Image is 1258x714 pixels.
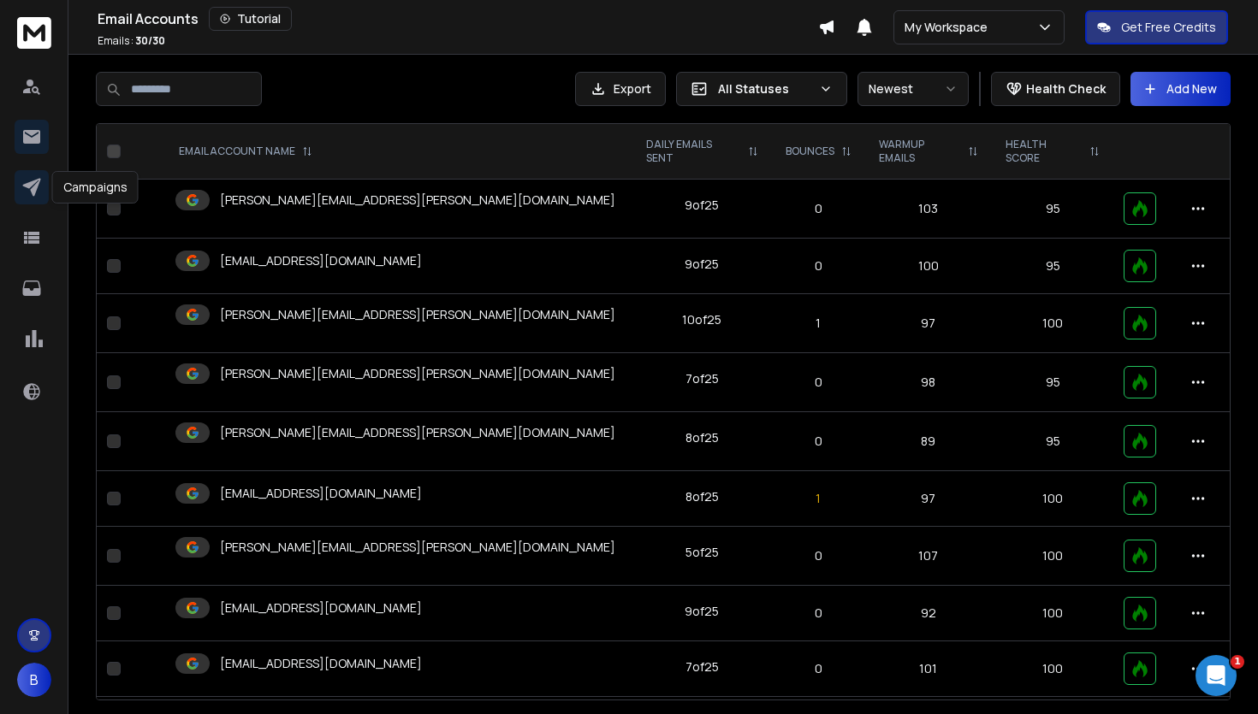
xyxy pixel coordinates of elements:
button: Newest [857,72,969,106]
div: 5 of 25 [685,544,719,561]
div: 8 of 25 [685,429,719,446]
iframe: Intercom live chat [1196,655,1237,696]
div: 7 of 25 [685,370,719,387]
p: [PERSON_NAME][EMAIL_ADDRESS][PERSON_NAME][DOMAIN_NAME] [220,192,615,209]
td: 98 [865,353,993,412]
p: [EMAIL_ADDRESS][DOMAIN_NAME] [220,485,422,502]
p: [EMAIL_ADDRESS][DOMAIN_NAME] [220,655,422,672]
span: 30 / 30 [135,33,165,48]
td: 100 [992,471,1113,527]
td: 100 [992,586,1113,641]
button: Add New [1130,72,1231,106]
p: HEALTH SCORE [1006,138,1083,165]
div: EMAIL ACCOUNT NAME [179,145,312,158]
td: 95 [992,180,1113,239]
p: 0 [782,660,855,677]
td: 97 [865,471,993,527]
span: 1 [1231,655,1244,669]
p: Emails : [98,34,165,48]
div: 8 of 25 [685,488,719,505]
p: 1 [782,315,855,332]
td: 100 [992,641,1113,697]
p: DAILY EMAILS SENT [646,138,741,165]
td: 103 [865,180,993,239]
div: 7 of 25 [685,658,719,676]
td: 95 [992,353,1113,412]
p: [EMAIL_ADDRESS][DOMAIN_NAME] [220,252,422,269]
p: 0 [782,200,855,217]
td: 95 [992,239,1113,294]
p: Health Check [1026,80,1106,97]
p: 1 [782,490,855,507]
p: BOUNCES [786,145,834,158]
div: 9 of 25 [685,603,719,620]
td: 101 [865,641,993,697]
td: 89 [865,412,993,471]
p: 0 [782,547,855,564]
p: 0 [782,257,855,274]
p: 0 [782,433,855,450]
td: 100 [865,239,993,294]
button: B [17,663,51,697]
td: 95 [992,412,1113,471]
div: Email Accounts [98,7,818,31]
p: [PERSON_NAME][EMAIL_ADDRESS][PERSON_NAME][DOMAIN_NAME] [220,539,615,556]
p: [EMAIL_ADDRESS][DOMAIN_NAME] [220,599,422,617]
div: Campaigns [52,171,139,204]
td: 100 [992,527,1113,586]
div: 9 of 25 [685,256,719,273]
button: Health Check [991,72,1120,106]
p: [PERSON_NAME][EMAIL_ADDRESS][PERSON_NAME][DOMAIN_NAME] [220,306,615,323]
p: My Workspace [905,19,994,36]
p: 0 [782,605,855,622]
td: 100 [992,294,1113,353]
p: [PERSON_NAME][EMAIL_ADDRESS][PERSON_NAME][DOMAIN_NAME] [220,424,615,441]
p: Get Free Credits [1121,19,1216,36]
td: 92 [865,586,993,641]
td: 107 [865,527,993,586]
button: Export [575,72,666,106]
p: [PERSON_NAME][EMAIL_ADDRESS][PERSON_NAME][DOMAIN_NAME] [220,365,615,382]
td: 97 [865,294,993,353]
p: All Statuses [718,80,812,97]
div: 10 of 25 [682,311,721,328]
div: 9 of 25 [685,197,719,214]
p: 0 [782,374,855,391]
button: Tutorial [209,7,292,31]
button: Get Free Credits [1085,10,1228,44]
p: WARMUP EMAILS [879,138,962,165]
